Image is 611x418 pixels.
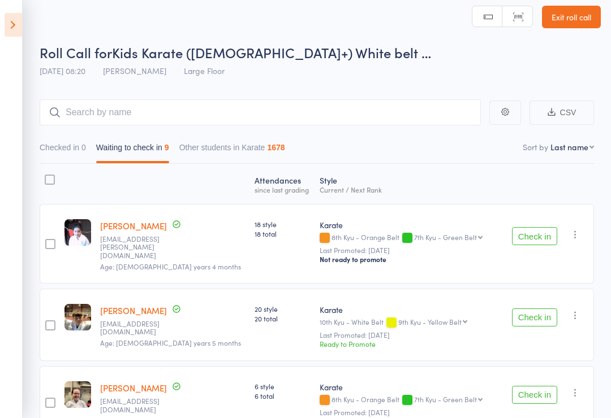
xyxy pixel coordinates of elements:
[255,219,311,229] span: 18 style
[320,331,500,339] small: Last Promoted: [DATE]
[103,65,166,76] span: [PERSON_NAME]
[100,320,174,336] small: kyliekurschner@gmail.com
[100,397,174,413] small: Missblank01@hotmail.com
[165,143,169,152] div: 9
[40,137,86,163] button: Checked in0
[320,304,500,315] div: Karate
[550,141,588,153] div: Last name
[96,137,169,163] button: Waiting to check in9
[255,313,311,323] span: 20 total
[414,233,477,241] div: 7th Kyu - Green Belt
[315,169,505,199] div: Style
[530,101,594,125] button: CSV
[100,304,167,316] a: [PERSON_NAME]
[255,304,311,313] span: 20 style
[100,262,241,271] span: Age: [DEMOGRAPHIC_DATA] years 4 months
[320,318,500,328] div: 10th Kyu - White Belt
[100,382,167,394] a: [PERSON_NAME]
[179,137,285,163] button: Other students in Karate1678
[512,386,557,404] button: Check in
[523,141,548,153] label: Sort by
[512,308,557,326] button: Check in
[320,255,500,264] div: Not ready to promote
[100,235,174,259] small: Orla.donoghue@hotmail.com
[512,227,557,245] button: Check in
[64,381,91,408] img: image1709328047.png
[100,338,241,347] span: Age: [DEMOGRAPHIC_DATA] years 5 months
[320,186,500,193] div: Current / Next Rank
[184,65,225,76] span: Large Floor
[255,391,311,400] span: 6 total
[320,395,500,405] div: 8th Kyu - Orange Belt
[320,381,500,393] div: Karate
[64,304,91,330] img: image1750228345.png
[267,143,285,152] div: 1678
[64,219,91,246] img: image1593583081.png
[320,339,500,349] div: Ready to Promote
[320,246,500,254] small: Last Promoted: [DATE]
[250,169,315,199] div: Atten­dances
[255,381,311,391] span: 6 style
[320,408,500,416] small: Last Promoted: [DATE]
[320,219,500,230] div: Karate
[100,220,167,232] a: [PERSON_NAME]
[40,99,481,125] input: Search by name
[112,43,431,62] span: Kids Karate ([DEMOGRAPHIC_DATA]+) White belt …
[81,143,86,152] div: 0
[255,229,311,238] span: 18 total
[414,395,477,403] div: 7th Kyu - Green Belt
[255,186,311,193] div: since last grading
[40,65,85,76] span: [DATE] 08:20
[320,233,500,243] div: 8th Kyu - Orange Belt
[542,6,601,28] a: Exit roll call
[40,43,112,62] span: Roll Call for
[398,318,462,325] div: 9th Kyu - Yellow Belt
